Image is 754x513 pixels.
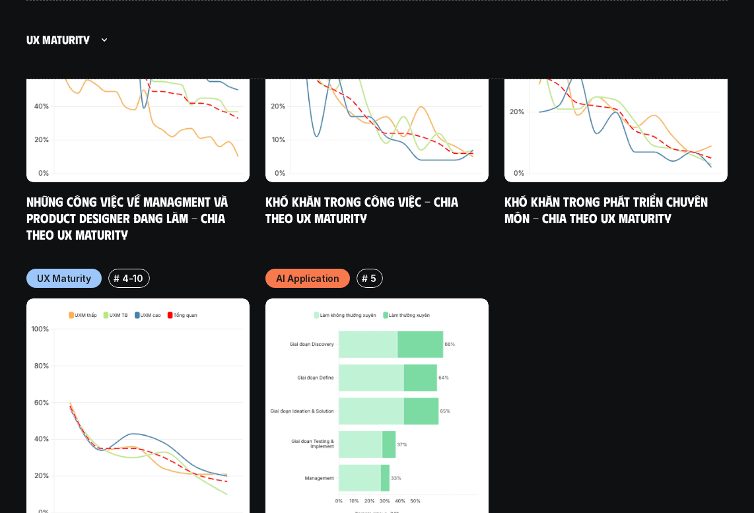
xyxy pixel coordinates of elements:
[26,32,90,48] h5: UX maturity
[37,271,91,285] p: UX Maturity
[276,271,339,285] p: AI Application
[265,193,462,226] a: Khó khăn trong công việc - Chia theo UX Maturity
[362,273,368,283] h6: #
[122,271,143,285] p: 4-10
[114,273,120,283] h6: #
[370,271,376,285] p: 5
[504,193,711,226] a: Khó khăn trong phát triển chuyên môn - Chia theo UX Maturity
[26,193,231,242] a: Những công việc về Managment và Product Designer đang làm - Chia theo UX Maturity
